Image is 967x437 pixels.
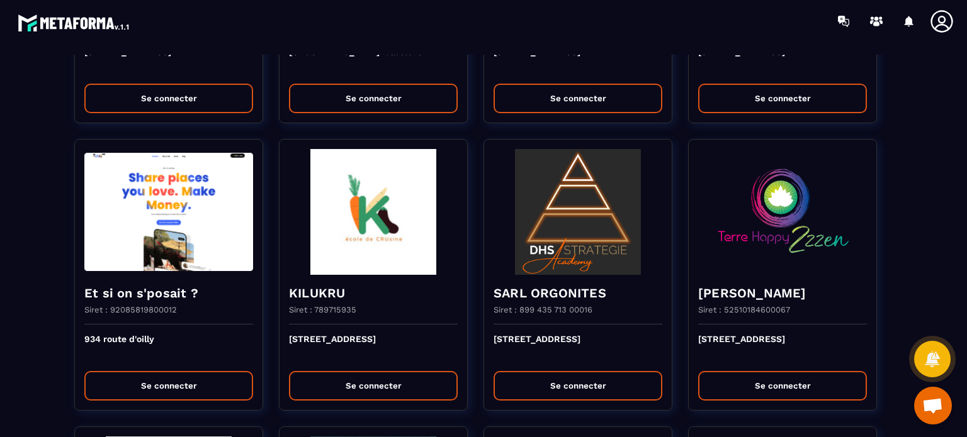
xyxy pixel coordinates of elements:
[84,371,253,401] button: Se connecter
[84,149,253,275] img: funnel-background
[698,305,790,314] p: Siret : 52510184600067
[84,47,253,74] p: [STREET_ADDRESS]
[698,149,867,275] img: funnel-background
[698,47,867,74] p: [STREET_ADDRESS]
[289,371,458,401] button: Se connecter
[289,149,458,275] img: funnel-background
[698,371,867,401] button: Se connecter
[698,84,867,113] button: Se connecter
[289,334,458,362] p: [STREET_ADDRESS]
[289,305,356,314] p: Siret : 789715935
[494,371,662,401] button: Se connecter
[494,149,662,275] img: funnel-background
[84,284,253,302] h4: Et si on s'posait ?
[494,84,662,113] button: Se connecter
[84,334,253,362] p: 934 route d'oilly
[84,305,177,314] p: Siret : 92085819800012
[289,84,458,113] button: Se connecter
[18,11,131,34] img: logo
[494,334,662,362] p: [STREET_ADDRESS]
[698,334,867,362] p: [STREET_ADDRESS]
[289,284,458,302] h4: KILUKRU
[84,84,253,113] button: Se connecter
[494,284,662,302] h4: SARL ORGONITES
[289,47,458,74] p: [GEOGRAPHIC_DATA]-Castel 10
[494,47,662,74] p: [STREET_ADDRESS]
[698,284,867,302] h4: [PERSON_NAME]
[914,387,952,424] a: Ouvrir le chat
[494,305,592,314] p: Siret : 899 435 713 00016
